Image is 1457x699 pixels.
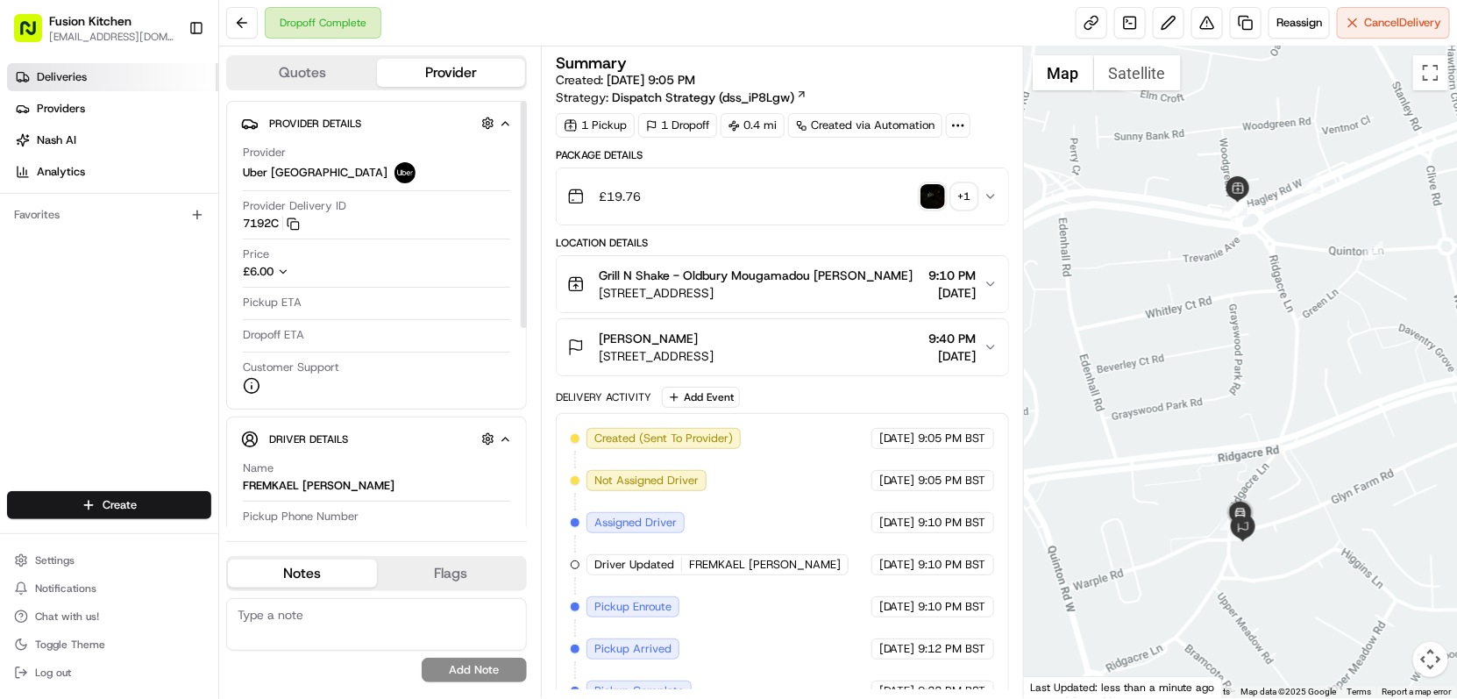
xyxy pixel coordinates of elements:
span: Not Assigned Driver [594,473,699,489]
div: 2 [1232,204,1251,224]
img: Google [1028,675,1086,698]
button: Notes [228,560,377,588]
span: Deliveries [37,69,87,85]
a: Nash AI [7,126,218,154]
div: 💻 [148,394,162,408]
span: [DATE] [929,284,977,302]
button: Provider [377,59,526,87]
span: Provider Delivery ID [243,198,346,214]
div: 1 Dropoff [638,113,717,138]
button: £6.00 [243,264,397,280]
a: Providers [7,95,218,123]
div: We're available if you need us! [79,185,241,199]
span: Customer Support [243,360,339,375]
a: Powered byPylon [124,434,212,448]
button: Fusion Kitchen[EMAIL_ADDRESS][DOMAIN_NAME] [7,7,181,49]
span: Grill N Shake - Oldbury Mougamadou [PERSON_NAME] [599,267,913,284]
div: Start new chat [79,168,288,185]
span: 9:10 PM BST [919,599,986,615]
button: See all [272,225,319,246]
a: Created via Automation [788,113,942,138]
button: Map camera controls [1413,642,1448,677]
span: Dropoff ETA [243,327,304,343]
input: Clear [46,113,289,132]
span: Driver Updated [594,557,674,573]
div: 5 [1226,196,1246,216]
button: CancelDelivery [1337,7,1450,39]
div: 1 [1302,175,1321,194]
span: Pickup Complete [594,683,684,699]
img: Nash [18,18,53,53]
span: Chat with us! [35,610,99,624]
span: [DATE] [879,683,915,699]
div: 8 [1220,511,1240,531]
button: Driver Details [241,424,512,453]
span: [DATE] [879,473,915,489]
a: Deliveries [7,63,218,91]
img: uber-new-logo.jpeg [394,162,416,183]
button: Flags [377,560,526,588]
span: Created (Sent To Provider) [594,431,733,446]
span: £19.76 [599,188,641,205]
button: Show satellite imagery [1094,55,1181,90]
span: Provider [243,145,286,160]
span: Create [103,497,137,513]
button: Start new chat [298,173,319,194]
span: Providers [37,101,85,117]
button: Provider Details [241,109,512,138]
h3: Summary [556,55,627,71]
img: 1736555255976-a54dd68f-1ca7-489b-9aae-adbdc363a1c4 [18,168,49,199]
button: Chat with us! [7,604,211,629]
span: 9:40 PM [929,330,977,347]
div: 📗 [18,394,32,408]
span: [STREET_ADDRESS] [599,347,714,365]
span: [DATE] [879,431,915,446]
a: Terms (opens in new tab) [1347,687,1371,696]
div: 1 Pickup [556,113,635,138]
span: [STREET_ADDRESS] [599,284,913,302]
div: Package Details [556,148,1009,162]
span: FREMKAEL [PERSON_NAME] [689,557,841,573]
span: 9:05 PM BST [919,473,986,489]
span: [PERSON_NAME] [PERSON_NAME] [54,319,232,333]
span: Provider Details [269,117,361,131]
a: 📗Knowledge Base [11,385,141,417]
a: Report a map error [1382,687,1452,696]
span: 9:10 PM BST [919,515,986,531]
div: Favorites [7,201,211,229]
button: Create [7,491,211,519]
span: [DATE] 9:05 PM [607,72,695,88]
div: Delivery Activity [556,390,651,404]
img: Klarizel Pensader [18,255,46,283]
img: Joana Marie Avellanoza [18,303,46,331]
div: Past conversations [18,228,117,242]
span: Dispatch Strategy (dss_iP8Lgw) [612,89,794,106]
span: Uber [GEOGRAPHIC_DATA] [243,165,387,181]
span: [DATE] [879,515,915,531]
span: [DATE] [879,641,915,657]
span: Nash AI [37,132,76,148]
span: [DATE] [879,557,915,573]
button: Fusion Kitchen [49,12,131,30]
span: Notifications [35,581,96,596]
span: [PERSON_NAME] [599,330,698,347]
a: Open this area in Google Maps (opens a new window) [1028,675,1086,698]
a: Analytics [7,158,218,186]
span: Pickup Arrived [594,641,672,657]
div: 7 [1364,241,1383,260]
p: Welcome 👋 [18,70,319,98]
span: 9:22 PM BST [919,683,986,699]
span: Toggle Theme [35,638,105,652]
button: Log out [7,660,211,685]
span: • [148,272,154,286]
span: Reassign [1276,15,1322,31]
a: 💻API Documentation [141,385,288,417]
button: Quotes [228,59,377,87]
button: Notifications [7,576,211,601]
span: Pickup ETA [243,295,302,310]
button: Toggle fullscreen view [1413,55,1448,90]
button: Settings [7,548,211,573]
button: Add Event [662,387,740,408]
